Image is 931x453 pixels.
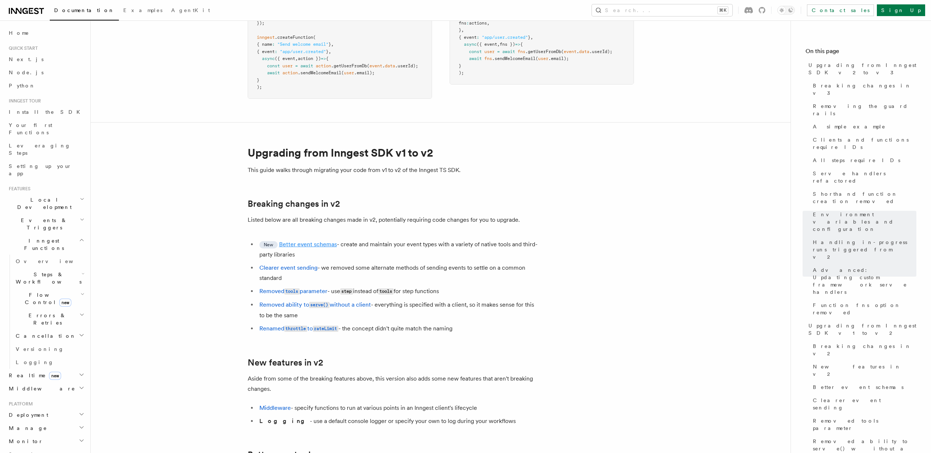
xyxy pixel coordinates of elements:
span: Node.js [9,70,44,75]
span: fns [484,56,492,61]
span: Inngest tour [6,98,41,104]
a: Breaking changes in v2 [248,199,340,209]
a: Better event schemas [279,241,337,248]
span: "Send welcome email" [277,42,329,47]
li: - everything is specified with a client, so it makes sense for this to be the same [257,300,540,321]
span: ( [536,56,538,61]
span: Errors & Retries [13,312,79,326]
a: New features in v2 [810,360,916,381]
span: Manage [6,424,47,432]
a: Leveraging Steps [6,139,86,160]
button: Errors & Retries [13,309,86,329]
div: Inngest Functions [6,255,86,369]
span: .getUserFromDb [525,49,561,54]
span: Local Development [6,196,80,211]
button: Realtimenew [6,369,86,382]
span: Logging [16,359,54,365]
span: .sendWelcomeEmail [492,56,536,61]
a: Your first Functions [6,119,86,139]
span: . [382,63,385,68]
span: Handling in-progress runs triggered from v2 [813,239,916,261]
span: .email); [548,56,569,61]
strong: Logging [259,418,310,424]
span: AgentKit [171,7,210,13]
span: Cancellation [13,332,76,340]
span: { [326,56,329,61]
h4: On this page [806,47,916,59]
a: Home [6,26,86,40]
span: : [272,42,275,47]
li: - create and maintain your event types with a variety of native tools and third-party libraries [257,234,540,260]
span: Serve handlers refactored [813,170,916,184]
button: Deployment [6,408,86,422]
a: Versioning [13,342,86,356]
a: RenamedthrottletorateLimit [259,325,338,332]
span: Deployment [6,411,48,419]
p: Aside from some of the breaking features above, this version also adds some new features that are... [248,374,540,394]
a: Removed ability toserve()without a client [259,301,371,308]
a: Breaking changes in v3 [810,79,916,100]
a: AgentKit [167,2,214,20]
a: Overview [13,255,86,268]
span: ({ event [477,42,497,47]
kbd: ⌘K [718,7,728,14]
span: Quick start [6,45,38,51]
span: Setting up your app [9,163,72,176]
span: New [264,242,273,248]
span: actions [469,20,487,26]
span: new [59,299,71,307]
span: Your first Functions [9,122,52,135]
span: } [459,27,461,33]
span: }); [257,20,264,26]
span: Removed tools parameter [813,417,916,432]
span: Shorthand function creation removed [813,190,916,205]
span: await [267,70,280,75]
button: Steps & Workflows [13,268,86,288]
li: - use instead of for step functions [257,286,540,297]
span: Examples [123,7,162,13]
span: , [487,20,489,26]
code: tools [378,288,394,295]
button: Manage [6,422,86,435]
span: Overview [16,258,91,264]
a: Clients and functions require IDs [810,133,916,154]
a: Clearer event sending [810,394,916,414]
span: => [321,56,326,61]
span: Install the SDK [9,109,85,115]
a: Handling in-progress runs triggered from v2 [810,236,916,263]
span: Clearer event sending [813,397,916,411]
span: Better event schemas [813,383,904,391]
span: Versioning [16,346,64,352]
span: await [469,56,482,61]
span: Home [9,29,29,37]
a: New features in v2 [248,357,323,368]
span: { event [257,49,275,54]
span: .createFunction [275,35,313,40]
button: Local Development [6,193,86,214]
span: fns [459,20,466,26]
span: : [466,20,469,26]
span: await [300,63,313,68]
span: Environment variables and configuration [813,211,916,233]
span: All steps require IDs [813,157,900,164]
a: Removing the guard rails [810,100,916,120]
a: Logging [13,356,86,369]
span: new [49,372,61,380]
span: Steps & Workflows [13,271,82,285]
li: - use a default console logger or specify your own to log during your workflows [257,416,540,426]
span: Upgrading from Inngest SDK v1 to v2 [808,322,916,337]
span: Platform [6,401,33,407]
span: New features in v2 [813,363,916,378]
span: A simple example [813,123,886,130]
button: Inngest Functions [6,234,86,255]
a: Sign Up [877,4,925,16]
button: Toggle dark mode [777,6,795,15]
span: action [282,70,298,75]
span: Clients and functions require IDs [813,136,916,151]
a: Install the SDK [6,105,86,119]
span: Function fns option removed [813,302,916,316]
h1: Upgrading from Inngest SDK v1 to v2 [248,146,540,159]
a: Breaking changes in v2 [810,340,916,360]
a: Serve handlers refactored [810,167,916,187]
a: Python [6,79,86,92]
